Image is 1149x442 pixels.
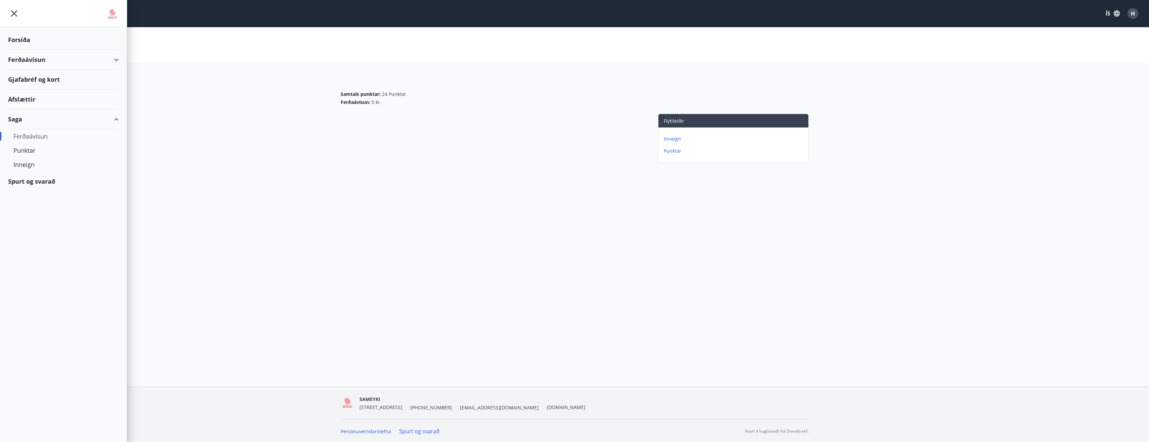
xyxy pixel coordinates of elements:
span: H [1131,10,1135,17]
p: Keyrt á hugbúnaði frá Dorado ehf. [745,428,809,434]
span: Flýtileiðir [664,118,684,124]
a: [DOMAIN_NAME] [547,404,585,410]
span: [EMAIL_ADDRESS][DOMAIN_NAME] [460,404,539,411]
button: ÍS [1102,7,1123,20]
span: Samtals punktar : [341,91,381,98]
span: SAMEYKI [359,396,380,402]
div: Inneign [13,157,113,172]
button: H [1125,5,1141,22]
p: Inneign [664,136,806,142]
a: Spurt og svarað [399,428,439,435]
span: [STREET_ADDRESS] [359,404,402,410]
a: Persónuverndarstefna [341,428,391,435]
span: Ferðaávísun : [341,99,370,106]
span: [PHONE_NUMBER] [410,404,452,411]
div: Gjafabréf og kort [8,70,119,89]
div: Spurt og svarað [8,172,119,191]
span: 0 kr. [372,99,381,106]
div: Saga [8,109,119,129]
div: Forsíða [8,30,119,50]
button: menu [8,7,20,20]
img: union_logo [106,7,119,21]
div: Ferðaávísun [8,50,119,70]
p: Punktar [664,148,806,154]
div: Punktar [13,143,113,157]
div: Afslættir [8,89,119,109]
img: 5QO2FORUuMeaEQbdwbcTl28EtwdGrpJ2a0ZOehIg.png [341,396,354,410]
span: 24 Punktar [382,91,406,98]
div: Ferðaávísun [13,129,113,143]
